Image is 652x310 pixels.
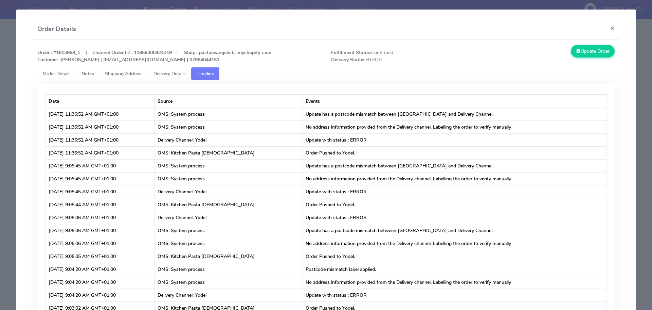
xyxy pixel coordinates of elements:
[46,237,155,250] td: [DATE] 9:05:06 AM GMT+01:00
[46,185,155,198] td: [DATE] 9:05:45 AM GMT+01:00
[155,250,303,263] td: OMS: Kitchen Pasta [DEMOGRAPHIC_DATA]
[46,133,155,146] td: [DATE] 11:36:52 AM GMT+01:00
[155,146,303,159] td: OMS: Kitchen Pasta [DEMOGRAPHIC_DATA]
[155,237,303,250] td: OMS: System process
[303,159,606,172] td: Update has a postcode mismatch between [GEOGRAPHIC_DATA] and Delivery Channel.
[155,289,303,301] td: Delivery Channel: Yodel
[46,108,155,120] td: [DATE] 11:36:52 AM GMT+01:00
[37,25,76,34] h4: Order Details
[37,49,271,63] strong: Order : #1613969_1 | Channel Order ID : 11956000424319 | Shop : pastaevangelists-myshopify-com [P...
[331,49,371,56] strong: Fulfillment Status:
[303,289,606,301] td: Update with status : ERROR
[303,237,606,250] td: No address information provided from the Delivery channel. Labelling the order to verify manually
[105,70,143,77] span: Shipping Address
[46,289,155,301] td: [DATE] 9:04:20 AM GMT+01:00
[46,224,155,237] td: [DATE] 9:05:06 AM GMT+01:00
[303,211,606,224] td: Update with status : ERROR
[326,49,473,63] span: Confirmed ERROR
[303,146,606,159] td: Order Pushed to Yodel.
[46,146,155,159] td: [DATE] 11:36:52 AM GMT+01:00
[303,263,606,276] td: Postcode mismatch label applied.
[303,120,606,133] td: No address information provided from the Delivery channel. Labelling the order to verify manually
[46,276,155,289] td: [DATE] 9:04:20 AM GMT+01:00
[571,45,615,58] button: Update Order
[37,56,60,63] strong: Customer :
[303,224,606,237] td: Update has a postcode mismatch between [GEOGRAPHIC_DATA] and Delivery Channel.
[303,108,606,120] td: Update has a postcode mismatch between [GEOGRAPHIC_DATA] and Delivery Channel.
[153,70,186,77] span: Delivery Details
[155,276,303,289] td: OMS: System process
[155,263,303,276] td: OMS: System process
[155,172,303,185] td: OMS: System process
[303,172,606,185] td: No address information provided from the Delivery channel. Labelling the order to verify manually
[155,211,303,224] td: Delivery Channel: Yodel
[155,185,303,198] td: Delivery Channel: Yodel
[46,95,155,108] th: Date
[46,263,155,276] td: [DATE] 9:04:20 AM GMT+01:00
[155,224,303,237] td: OMS: System process
[155,95,303,108] th: Source
[37,67,615,80] ul: Tabs
[46,159,155,172] td: [DATE] 9:05:45 AM GMT+01:00
[46,172,155,185] td: [DATE] 9:05:45 AM GMT+01:00
[155,159,303,172] td: OMS: System process
[605,19,620,37] button: Close
[155,133,303,146] td: Delivery Channel: Yodel
[81,70,94,77] span: Notes
[303,198,606,211] td: Order Pushed to Yodel.
[43,70,71,77] span: Order Details
[155,120,303,133] td: OMS: System process
[155,198,303,211] td: OMS: Kitchen Pasta [DEMOGRAPHIC_DATA]
[46,250,155,263] td: [DATE] 9:05:05 AM GMT+01:00
[303,133,606,146] td: Update with status : ERROR
[303,95,606,108] th: Events
[155,108,303,120] td: OMS: System process
[303,276,606,289] td: No address information provided from the Delivery channel. Labelling the order to verify manually
[46,120,155,133] td: [DATE] 11:36:52 AM GMT+01:00
[303,250,606,263] td: Order Pushed to Yodel.
[197,70,214,77] span: Timeline
[331,56,365,63] strong: Delivery Status:
[46,211,155,224] td: [DATE] 9:05:06 AM GMT+01:00
[46,198,155,211] td: [DATE] 9:05:44 AM GMT+01:00
[303,185,606,198] td: Update with status : ERROR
